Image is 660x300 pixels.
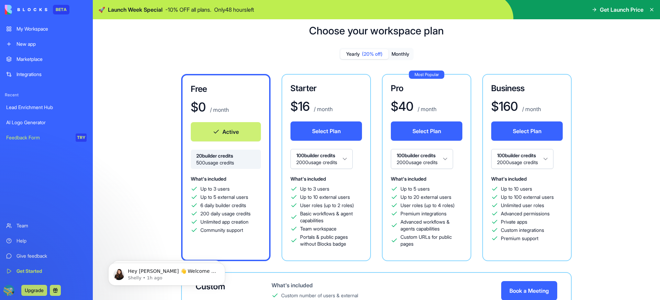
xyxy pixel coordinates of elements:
[5,5,69,14] a: BETA
[501,210,550,217] span: Advanced permissions
[3,285,14,296] img: ACg8ocJ488WcOkvinp9Vg697vL9QuldOD6rZxmjRgPCblw5GoxxvJR7D=s96-c
[400,194,451,201] span: Up to 20 external users
[400,185,430,192] span: Up to 5 users
[501,185,532,192] span: Up to 10 users
[2,249,91,263] a: Give feedback
[200,227,243,234] span: Community support
[2,37,91,51] a: New app
[362,51,383,57] span: (20% off)
[19,11,34,17] div: v 4.0.25
[290,121,362,141] button: Select Plan
[11,18,16,23] img: website_grey.svg
[2,52,91,66] a: Marketplace
[300,210,362,224] span: Basic workflows & agent capabilities
[600,6,643,14] span: Get Launch Price
[108,6,163,14] span: Launch Week Special
[98,248,235,297] iframe: Intercom notifications message
[2,264,91,278] a: Get Started
[501,194,554,201] span: Up to 100 external users
[200,185,230,192] span: Up to 3 users
[18,18,76,23] div: Domain: [DOMAIN_NAME]
[11,11,16,17] img: logo_orange.svg
[501,202,544,209] span: Unlimited user roles
[2,92,91,98] span: Recent
[209,106,229,114] p: / month
[409,71,444,79] div: Most Popular
[191,100,206,114] h1: $ 0
[16,268,87,275] div: Get Started
[391,83,462,94] h3: Pro
[68,40,74,45] img: tab_keywords_by_traffic_grey.svg
[2,67,91,81] a: Integrations
[491,83,563,94] h3: Business
[300,185,329,192] span: Up to 3 users
[16,71,87,78] div: Integrations
[16,222,87,229] div: Team
[26,41,62,45] div: Domain Overview
[53,5,69,14] div: BETA
[16,237,87,244] div: Help
[16,41,87,47] div: New app
[501,218,527,225] span: Private apps
[312,105,333,113] p: / month
[300,194,350,201] span: Up to 10 external users
[6,134,71,141] div: Feedback Form
[309,24,444,37] h1: Choose your workspace plan
[521,105,541,113] p: / month
[2,219,91,233] a: Team
[300,234,362,247] span: Portals & public pages without Blocks badge
[340,49,388,59] button: Yearly
[491,176,527,182] span: What's included
[2,100,91,114] a: Lead Enrichment Hub
[191,176,226,182] span: What's included
[501,235,538,242] span: Premium support
[76,41,116,45] div: Keywords by Traffic
[196,159,255,166] span: 500 usage credits
[191,84,261,95] h3: Free
[200,210,251,217] span: 200 daily usage credits
[200,218,249,225] span: Unlimited app creation
[19,40,24,45] img: tab_domain_overview_orange.svg
[21,285,47,296] button: Upgrade
[200,194,248,201] span: Up to 5 external users
[165,6,211,14] p: - 10 % OFF all plans.
[391,99,414,113] h1: $ 40
[391,176,426,182] span: What's included
[290,99,310,113] h1: $ 16
[491,99,518,113] h1: $ 160
[400,234,462,247] span: Custom URLs for public pages
[191,122,261,141] button: Active
[416,105,437,113] p: / month
[300,202,354,209] span: User roles (up to 2 roles)
[501,227,544,234] span: Custom integrations
[400,218,462,232] span: Advanced workflows & agents capabilities
[290,83,362,94] h3: Starter
[2,234,91,248] a: Help
[491,121,563,141] button: Select Plan
[200,202,246,209] span: 6 daily builder credits
[5,5,47,14] img: logo
[400,210,447,217] span: Premium integrations
[400,202,454,209] span: User roles (up to 4 roles)
[196,152,255,159] span: 20 builder credits
[391,121,462,141] button: Select Plan
[2,116,91,129] a: AI Logo Generator
[98,6,105,14] span: 🚀
[21,287,47,293] a: Upgrade
[300,225,337,232] span: Team workspace
[2,22,91,36] a: My Workspace
[16,25,87,32] div: My Workspace
[272,281,367,289] div: What's included
[2,131,91,144] a: Feedback FormTRY
[76,133,87,142] div: TRY
[16,56,87,63] div: Marketplace
[6,104,87,111] div: Lead Enrichment Hub
[290,176,326,182] span: What's included
[214,6,254,14] p: Only 48 hours left
[6,119,87,126] div: AI Logo Generator
[16,253,87,259] div: Give feedback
